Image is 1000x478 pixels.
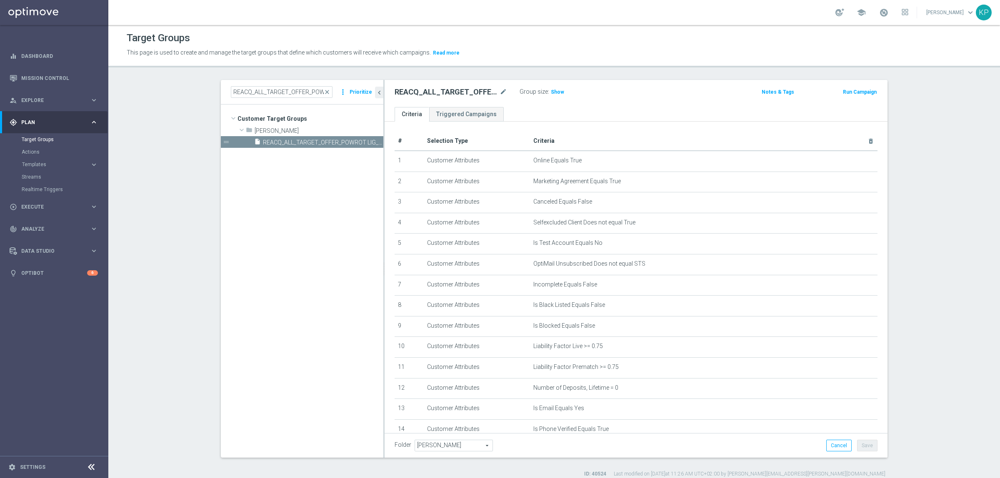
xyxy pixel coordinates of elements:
[339,86,347,98] i: more_vert
[90,225,98,233] i: keyboard_arrow_right
[375,87,383,98] button: chevron_left
[10,203,90,211] div: Execute
[395,107,429,122] a: Criteria
[424,275,530,296] td: Customer Attributes
[857,8,866,17] span: school
[9,204,98,210] button: play_circle_outline Execute keyboard_arrow_right
[424,172,530,192] td: Customer Attributes
[533,260,645,267] span: OptiMail Unsubscribed Does not equal STS
[348,87,373,98] button: Prioritize
[9,75,98,82] div: Mission Control
[9,119,98,126] button: gps_fixed Plan keyboard_arrow_right
[966,8,975,17] span: keyboard_arrow_down
[424,419,530,440] td: Customer Attributes
[395,172,424,192] td: 2
[584,471,606,478] label: ID: 40524
[10,97,90,104] div: Explore
[429,107,504,122] a: Triggered Campaigns
[22,136,87,143] a: Target Groups
[533,363,619,371] span: Liability Factor Prematch >= 0.75
[424,192,530,213] td: Customer Attributes
[22,161,98,168] button: Templates keyboard_arrow_right
[533,178,621,185] span: Marketing Agreement Equals True
[127,49,431,56] span: This page is used to create and manage the target groups that define which customers will receive...
[21,204,90,209] span: Execute
[395,213,424,234] td: 4
[533,137,555,144] span: Criteria
[424,399,530,420] td: Customer Attributes
[551,89,564,95] span: Show
[22,174,87,180] a: Streams
[255,127,383,134] span: Tomasz K.
[424,254,530,275] td: Customer Attributes
[9,226,98,232] button: track_changes Analyze keyboard_arrow_right
[10,262,98,284] div: Optibot
[375,89,383,97] i: chevron_left
[395,192,424,213] td: 3
[395,399,424,420] td: 13
[21,262,87,284] a: Optibot
[21,67,98,89] a: Mission Control
[500,87,507,97] i: mode_edit
[10,67,98,89] div: Mission Control
[22,162,82,167] span: Templates
[761,87,795,97] button: Notes & Tags
[9,97,98,104] button: person_search Explore keyboard_arrow_right
[533,384,618,391] span: Number of Deposits, Lifetime = 0
[424,378,530,399] td: Customer Attributes
[533,281,597,288] span: Incomplete Equals False
[395,151,424,172] td: 1
[424,213,530,234] td: Customer Attributes
[90,161,98,169] i: keyboard_arrow_right
[533,322,595,329] span: Is Blocked Equals False
[976,5,992,20] div: KP
[395,337,424,358] td: 10
[533,157,582,164] span: Online Equals True
[127,32,190,44] h1: Target Groups
[10,45,98,67] div: Dashboard
[9,53,98,60] div: equalizer Dashboard
[10,247,90,255] div: Data Studio
[22,171,107,183] div: Streams
[22,183,107,196] div: Realtime Triggers
[87,270,98,276] div: 6
[90,203,98,211] i: keyboard_arrow_right
[22,158,107,171] div: Templates
[395,419,424,440] td: 14
[842,87,877,97] button: Run Campaign
[826,440,852,451] button: Cancel
[10,225,90,233] div: Analyze
[424,132,530,151] th: Selection Type
[22,133,107,146] div: Target Groups
[10,97,17,104] i: person_search
[395,441,411,448] label: Folder
[533,405,584,412] span: Is Email Equals Yes
[10,203,17,211] i: play_circle_outline
[21,227,90,232] span: Analyze
[22,146,107,158] div: Actions
[9,270,98,276] button: lightbulb Optibot 6
[20,465,45,470] a: Settings
[520,88,548,95] label: Group size
[10,119,17,126] i: gps_fixed
[9,248,98,254] button: Data Studio keyboard_arrow_right
[925,6,976,19] a: [PERSON_NAME]keyboard_arrow_down
[533,301,605,309] span: Is Black Listed Equals False
[424,296,530,316] td: Customer Attributes
[263,139,383,146] span: REACQ_ALL_TARGET_OFFER_POWROT LIG_150825
[21,98,90,103] span: Explore
[254,138,261,148] i: insert_drive_file
[90,247,98,255] i: keyboard_arrow_right
[8,463,16,471] i: settings
[10,52,17,60] i: equalizer
[395,296,424,316] td: 8
[395,316,424,337] td: 9
[395,378,424,399] td: 12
